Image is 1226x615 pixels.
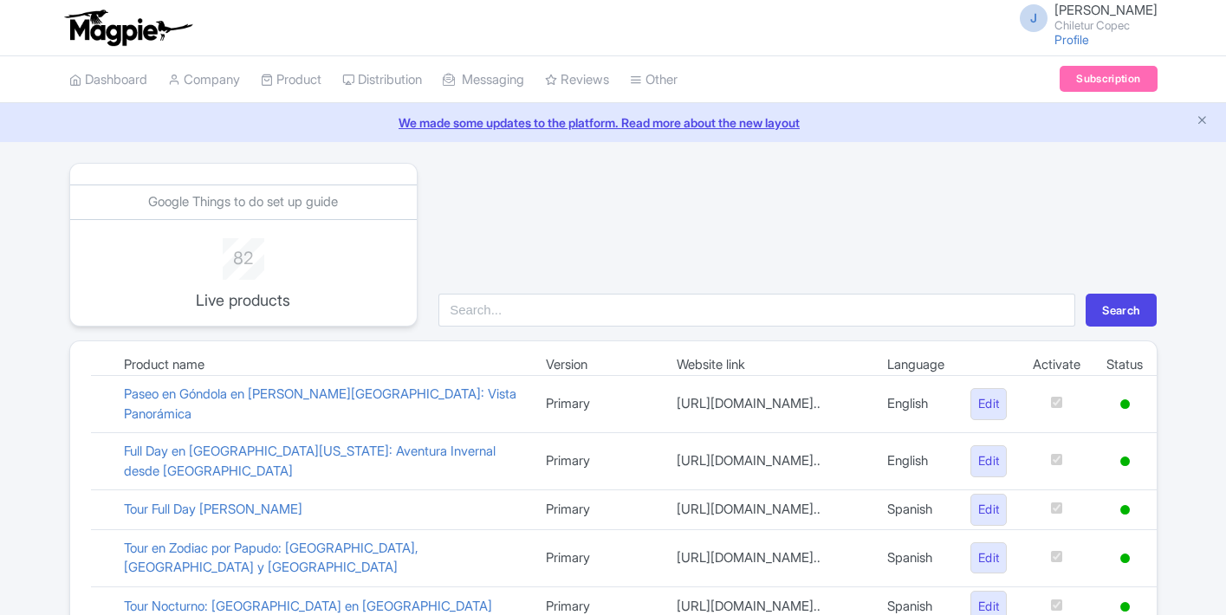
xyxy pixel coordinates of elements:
[438,294,1075,327] input: Search...
[443,56,524,104] a: Messaging
[970,388,1008,420] a: Edit
[533,355,664,376] td: Version
[1086,294,1157,327] button: Search
[1093,355,1156,376] td: Status
[664,376,874,433] td: [URL][DOMAIN_NAME]..
[61,9,195,47] img: logo-ab69f6fb50320c5b225c76a69d11143b.png
[1054,20,1158,31] small: Chiletur Copec
[1196,112,1209,132] button: Close announcement
[124,443,496,479] a: Full Day en [GEOGRAPHIC_DATA][US_STATE]: Aventura Invernal desde [GEOGRAPHIC_DATA]
[533,433,664,490] td: Primary
[1054,2,1158,18] span: [PERSON_NAME]
[1020,355,1093,376] td: Activate
[111,355,533,376] td: Product name
[970,445,1008,477] a: Edit
[874,529,957,586] td: Spanish
[124,501,302,517] a: Tour Full Day [PERSON_NAME]
[664,355,874,376] td: Website link
[261,56,321,104] a: Product
[874,490,957,530] td: Spanish
[10,113,1216,132] a: We made some updates to the platform. Read more about the new layout
[533,529,664,586] td: Primary
[342,56,422,104] a: Distribution
[664,490,874,530] td: [URL][DOMAIN_NAME]..
[172,288,315,312] p: Live products
[1020,4,1048,32] span: J
[69,56,147,104] a: Dashboard
[1054,32,1089,47] a: Profile
[124,598,492,614] a: Tour Nocturno: [GEOGRAPHIC_DATA] en [GEOGRAPHIC_DATA]
[1009,3,1158,31] a: J [PERSON_NAME] Chiletur Copec
[1060,66,1157,92] a: Subscription
[970,494,1008,526] a: Edit
[533,376,664,433] td: Primary
[630,56,678,104] a: Other
[874,376,957,433] td: English
[533,490,664,530] td: Primary
[874,433,957,490] td: English
[148,193,338,210] a: Google Things to do set up guide
[168,56,240,104] a: Company
[664,529,874,586] td: [URL][DOMAIN_NAME]..
[124,540,418,576] a: Tour en Zodiac por Papudo: [GEOGRAPHIC_DATA], [GEOGRAPHIC_DATA] y [GEOGRAPHIC_DATA]
[124,385,516,422] a: Paseo en Góndola en [PERSON_NAME][GEOGRAPHIC_DATA]: Vista Panorámica
[970,542,1008,574] a: Edit
[664,433,874,490] td: [URL][DOMAIN_NAME]..
[172,238,315,271] div: 82
[874,355,957,376] td: Language
[545,56,609,104] a: Reviews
